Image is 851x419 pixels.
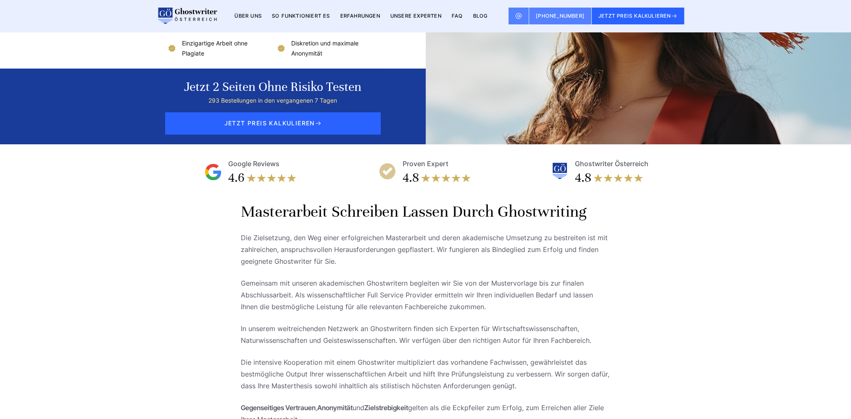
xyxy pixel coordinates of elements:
[184,95,361,106] div: 293 Bestellungen in den vergangenen 7 Tagen
[452,13,463,19] a: FAQ
[241,356,611,392] p: Die intensive Kooperation mit einem Ghostwriter multipliziert das vorhandene Fachwissen, gewährle...
[473,13,487,19] a: BLOG
[234,13,262,19] a: Über uns
[241,202,611,222] h2: Masterarbeit schreiben lassen durch Ghostwriting
[403,170,419,186] div: 4.8
[340,13,380,19] a: Erfahrungen
[184,79,361,95] div: Jetzt 2 Seiten ohne Risiko testen
[241,232,611,267] p: Die Zielsetzung, den Weg einer erfolgreichen Masterarbeit und deren akademische Umsetzung zu best...
[241,323,611,346] p: In unserem weitreichenden Netzwerk an Ghostwritern finden sich Experten für Wirtschaftswissenscha...
[575,170,591,186] div: 4.8
[241,277,611,313] p: Gemeinsam mit unseren akademischen Ghostwritern begleiten wir Sie von der Mustervorlage bis zur f...
[515,13,522,19] img: Email
[241,403,316,412] strong: Gegenseitiges Vertrauen
[276,38,379,58] li: Diskretion und maximale Anonymität
[529,8,592,24] a: [PHONE_NUMBER]
[536,13,585,19] span: [PHONE_NUMBER]
[403,158,448,170] div: Proven Expert
[317,403,353,412] strong: Anonymität
[228,158,279,170] div: Google Reviews
[165,112,380,134] span: JETZT PREIS KALKULIEREN
[157,8,217,24] img: logo wirschreiben
[592,8,685,24] button: JETZT PREIS KALKULIEREN
[379,163,396,180] img: Proven Expert
[551,163,568,180] img: Ghostwriter
[593,170,643,186] img: stars
[575,158,648,170] div: Ghostwriter Österreich
[364,403,408,412] strong: Zielstrebigkeit
[272,13,330,19] a: So funktioniert es
[390,13,442,19] a: Unsere Experten
[167,43,177,53] img: Einzigartige Arbeit ohne Plagiate
[167,38,270,58] li: Einzigartige Arbeit ohne Plagiate
[205,164,221,180] img: Google Reviews
[246,170,297,186] img: stars
[276,43,286,53] img: Diskretion und maximale Anonymität
[421,170,471,186] img: stars
[228,170,245,186] div: 4.6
